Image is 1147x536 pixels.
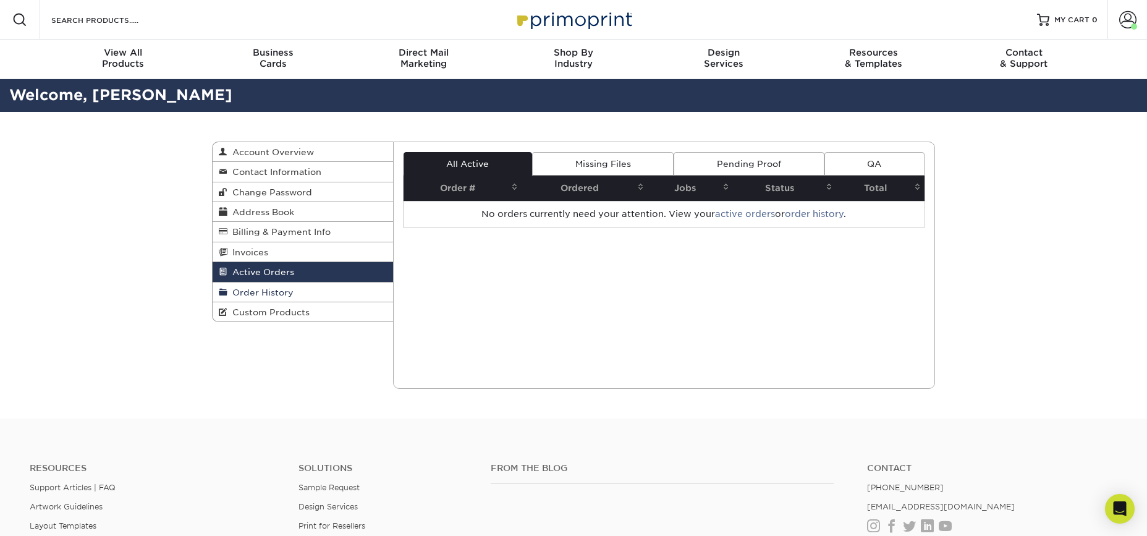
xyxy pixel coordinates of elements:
div: Cards [198,47,349,69]
a: [PHONE_NUMBER] [867,483,944,492]
a: Resources& Templates [798,40,949,79]
a: active orders [715,209,775,219]
h4: Resources [30,463,280,474]
span: Active Orders [227,267,294,277]
a: All Active [404,152,532,176]
a: Print for Resellers [298,521,365,530]
span: Account Overview [227,147,314,157]
th: Order # [404,176,522,201]
span: Custom Products [227,307,310,317]
a: order history [785,209,844,219]
td: No orders currently need your attention. View your or . [404,201,925,227]
a: Invoices [213,242,393,262]
a: Contact& Support [949,40,1099,79]
a: Order History [213,283,393,302]
a: Shop ByIndustry [499,40,649,79]
a: Missing Files [532,152,674,176]
span: Contact Information [227,167,321,177]
a: DesignServices [648,40,798,79]
a: Sample Request [298,483,360,492]
a: Direct MailMarketing [349,40,499,79]
a: BusinessCards [198,40,349,79]
div: & Support [949,47,1099,69]
input: SEARCH PRODUCTS..... [50,12,171,27]
img: Primoprint [512,6,635,33]
th: Jobs [648,176,733,201]
span: Direct Mail [349,47,499,58]
div: Services [648,47,798,69]
span: Shop By [499,47,649,58]
a: QA [824,152,925,176]
span: MY CART [1054,15,1090,25]
span: Invoices [227,247,268,257]
a: Contact Information [213,162,393,182]
th: Ordered [522,176,648,201]
a: Contact [867,463,1117,474]
div: & Templates [798,47,949,69]
div: Industry [499,47,649,69]
div: Open Intercom Messenger [1105,494,1135,524]
span: Resources [798,47,949,58]
span: Address Book [227,207,294,217]
span: 0 [1092,15,1098,24]
a: [EMAIL_ADDRESS][DOMAIN_NAME] [867,502,1015,511]
span: Order History [227,287,294,297]
div: Marketing [349,47,499,69]
span: Design [648,47,798,58]
span: View All [48,47,198,58]
div: Products [48,47,198,69]
span: Contact [949,47,1099,58]
a: Support Articles | FAQ [30,483,116,492]
a: View AllProducts [48,40,198,79]
span: Billing & Payment Info [227,227,331,237]
h4: Solutions [298,463,472,474]
a: Change Password [213,182,393,202]
th: Status [733,176,836,201]
a: Pending Proof [674,152,824,176]
a: Design Services [298,502,358,511]
a: Active Orders [213,262,393,282]
a: Account Overview [213,142,393,162]
a: Address Book [213,202,393,222]
a: Billing & Payment Info [213,222,393,242]
span: Business [198,47,349,58]
th: Total [836,176,925,201]
h4: From the Blog [491,463,834,474]
iframe: Google Customer Reviews [3,498,105,532]
span: Change Password [227,187,312,197]
a: Custom Products [213,302,393,321]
